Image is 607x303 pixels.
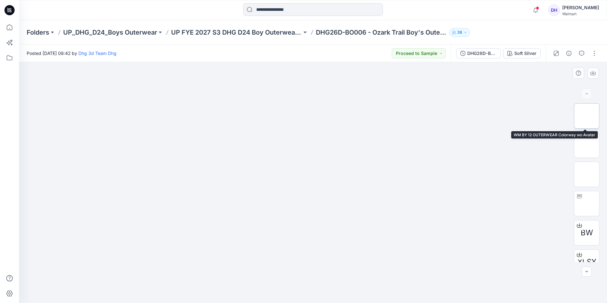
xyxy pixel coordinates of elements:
a: Folders [27,28,49,37]
div: Walmart [562,11,599,16]
a: UP FYE 2027 S3 DHG D24 Boy Outerwear - Ozark Trail [171,28,302,37]
button: Soft Silver [503,48,541,58]
p: DHG26D-BO006 - Ozark Trail Boy's Outerwear - Softshell V2 [316,28,447,37]
div: Soft Silver [514,50,537,57]
div: [PERSON_NAME] [562,4,599,11]
span: BW [581,227,593,239]
span: Posted [DATE] 08:42 by [27,50,117,57]
button: 38 [449,28,470,37]
p: 38 [457,29,462,36]
a: Dhg 3d Team Dhg [78,50,117,56]
a: UP_DHG_D24_Boys Outerwear [63,28,157,37]
div: DHG26D-BO006 Ozark Trail-Boy's Outerwear - Softshell V2 [467,50,497,57]
div: DH [548,4,560,16]
button: DHG26D-BO006 Ozark Trail-Boy's Outerwear - Softshell V2 [456,48,501,58]
span: XLSX [577,256,596,268]
button: Details [564,48,574,58]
